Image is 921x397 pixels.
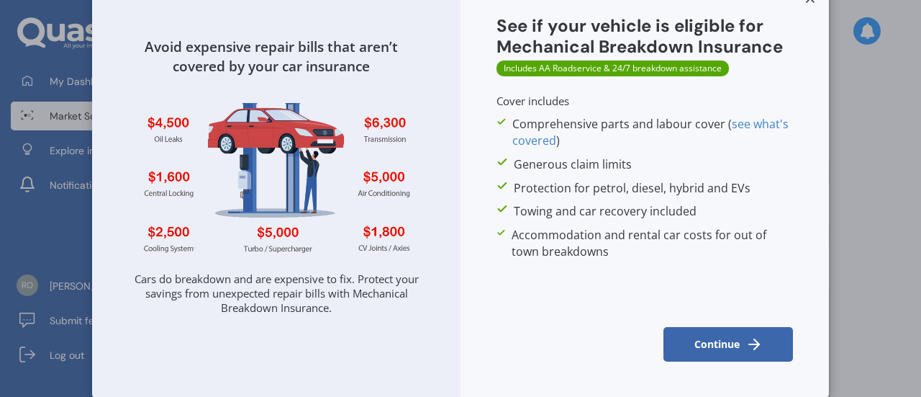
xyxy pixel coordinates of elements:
[121,9,432,76] div: Avoid expensive repair bills that aren’t covered by your car insurance
[121,76,432,254] img: mbi_v4.webp
[663,327,793,362] button: Continue
[512,227,793,260] span: Accommodation and rental car costs for out of town breakdowns
[496,61,729,76] span: Includes AA Roadservice & 24/7 breakdown assistance
[514,203,697,220] span: Towing and car recovery included
[496,37,793,58] h2: Mechanical Breakdown Insurance
[496,16,793,37] h2: See if your vehicle is eligible for
[514,180,750,197] span: Protection for petrol, diesel, hybrid and EVs
[514,156,632,173] span: Generous claim limits
[121,254,432,362] div: Cars do breakdown and are expensive to fix. Protect your savings from unexpected repair bills wit...
[496,94,793,109] p: Cover includes
[496,116,793,149] p: Comprehensive parts and labour cover ( )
